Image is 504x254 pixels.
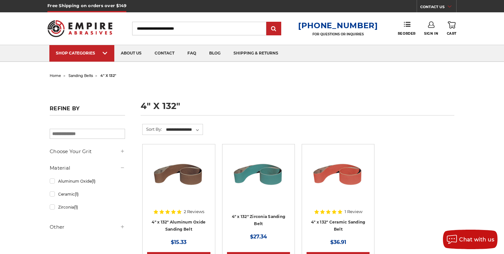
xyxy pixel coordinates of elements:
[148,45,181,62] a: contact
[50,188,125,200] a: Ceramic
[56,51,108,55] div: SHOP CATEGORIES
[459,236,494,243] span: Chat with us
[114,45,148,62] a: about us
[267,22,280,35] input: Submit
[92,179,95,184] span: (1)
[50,148,125,155] h5: Choose Your Grit
[447,21,457,36] a: Cart
[152,220,206,232] a: 4" x 132" Aluminum Oxide Sanding Belt
[298,32,378,36] p: FOR QUESTIONS OR INQUIRIES
[141,102,454,115] h1: 4" x 132"
[398,21,416,35] a: Reorder
[181,45,203,62] a: faq
[443,230,498,249] button: Chat with us
[424,31,438,36] span: Sign In
[330,239,346,245] span: $36.91
[227,149,290,212] a: 4" x 132" Zirconia Sanding Belt
[153,149,205,201] img: 4" x 132" Aluminum Oxide Sanding Belt
[250,234,267,240] span: $27.34
[307,149,370,212] a: 4" x 132" Ceramic Sanding Belt
[69,73,93,78] a: sanding belts
[171,239,186,245] span: $15.33
[203,45,227,62] a: blog
[50,223,125,231] h5: Other
[50,105,125,115] h5: Refine by
[147,149,210,212] a: 4" x 132" Aluminum Oxide Sanding Belt
[184,210,204,214] span: 2 Reviews
[298,21,378,30] a: [PHONE_NUMBER]
[165,125,203,135] select: Sort By:
[75,192,79,197] span: (1)
[345,210,362,214] span: 1 Review
[50,164,125,172] h5: Material
[50,73,61,78] a: home
[420,3,456,12] a: CONTACT US
[50,201,125,213] a: Zirconia
[398,31,416,36] span: Reorder
[74,205,78,210] span: (1)
[50,175,125,187] a: Aluminum Oxide
[312,149,364,201] img: 4" x 132" Ceramic Sanding Belt
[100,73,116,78] span: 4" x 132"
[311,220,365,232] a: 4" x 132" Ceramic Sanding Belt
[233,149,284,201] img: 4" x 132" Zirconia Sanding Belt
[227,45,285,62] a: shipping & returns
[47,16,112,41] img: Empire Abrasives
[143,124,162,134] label: Sort By:
[447,31,457,36] span: Cart
[232,214,285,226] a: 4" x 132" Zirconia Sanding Belt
